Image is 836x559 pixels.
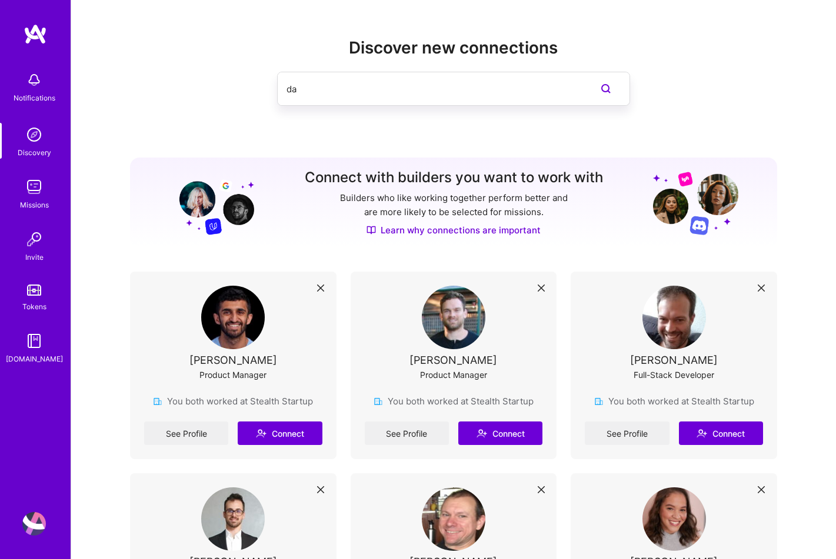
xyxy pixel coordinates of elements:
[130,38,777,58] h2: Discover new connections
[6,353,63,365] div: [DOMAIN_NAME]
[409,354,497,366] div: [PERSON_NAME]
[422,286,485,349] img: User Avatar
[153,395,313,407] div: You both worked at Stealth Startup
[287,74,574,104] input: Search builders by name
[22,68,46,92] img: bell
[189,354,277,366] div: [PERSON_NAME]
[630,354,718,366] div: [PERSON_NAME]
[305,169,603,186] h3: Connect with builders you want to work with
[24,24,47,45] img: logo
[22,512,46,535] img: User Avatar
[14,92,55,104] div: Notifications
[697,428,707,439] i: icon Connect
[367,224,541,236] a: Learn why connections are important
[374,395,534,407] div: You both worked at Stealth Startup
[169,170,254,235] img: Grow your network
[679,421,763,445] button: Connect
[25,251,44,263] div: Invite
[642,286,706,349] img: User Avatar
[374,397,383,406] img: company icon
[201,286,265,349] img: User Avatar
[18,146,51,159] div: Discovery
[22,300,46,313] div: Tokens
[594,397,604,406] img: company icon
[27,284,41,296] img: tokens
[422,487,485,551] img: User Avatar
[20,199,49,211] div: Missions
[458,421,542,445] button: Connect
[317,284,324,292] i: icon Close
[153,397,162,406] img: company icon
[758,486,765,493] i: icon Close
[594,395,754,407] div: You both worked at Stealth Startup
[22,175,46,199] img: teamwork
[758,284,765,292] i: icon Close
[538,284,545,292] i: icon Close
[256,428,267,439] i: icon Connect
[477,428,487,439] i: icon Connect
[201,487,265,551] img: User Avatar
[599,82,613,96] i: icon SearchPurple
[585,421,669,445] a: See Profile
[317,486,324,493] i: icon Close
[238,421,322,445] button: Connect
[538,486,545,493] i: icon Close
[642,487,706,551] img: User Avatar
[338,191,570,219] p: Builders who like working together perform better and are more likely to be selected for missions.
[22,227,46,251] img: Invite
[199,369,267,381] div: Product Manager
[634,369,714,381] div: Full-Stack Developer
[22,123,46,146] img: discovery
[420,369,487,381] div: Product Manager
[365,421,449,445] a: See Profile
[22,329,46,353] img: guide book
[653,171,738,235] img: Grow your network
[144,421,228,445] a: See Profile
[367,225,376,235] img: Discover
